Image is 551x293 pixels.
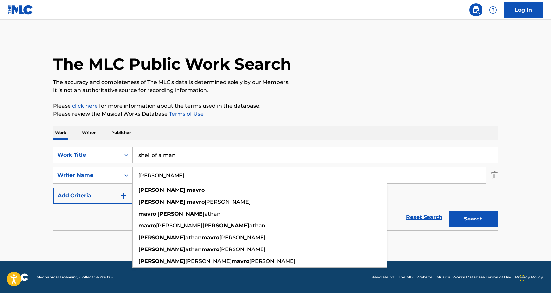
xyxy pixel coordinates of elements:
strong: mavro [202,234,219,241]
span: [PERSON_NAME] [156,222,202,229]
img: search [472,6,480,14]
div: Work Title [57,151,117,159]
strong: mavro [187,199,205,205]
iframe: Chat Widget [518,261,551,293]
img: Delete Criterion [491,167,498,184]
span: athan [185,234,202,241]
span: Mechanical Licensing Collective © 2025 [36,274,113,280]
img: MLC Logo [8,5,33,15]
div: Writer Name [57,171,117,179]
span: athan [185,246,202,252]
p: Writer [80,126,97,140]
button: Add Criteria [53,188,133,204]
p: Please review the Musical Works Database [53,110,498,118]
span: athan [205,211,221,217]
img: 9d2ae6d4665cec9f34b9.svg [120,192,127,200]
a: Terms of Use [168,111,204,117]
p: Please for more information about the terms used in the database. [53,102,498,110]
span: [PERSON_NAME] [219,234,265,241]
a: Privacy Policy [515,274,543,280]
div: Drag [520,268,524,288]
button: Search [449,211,498,227]
h1: The MLC Public Work Search [53,54,291,74]
strong: mavro [202,246,219,252]
img: help [489,6,497,14]
span: athan [249,222,265,229]
a: Public Search [469,3,482,16]
p: The accuracy and completeness of The MLC's data is determined solely by our Members. [53,78,498,86]
a: Need Help? [371,274,394,280]
strong: [PERSON_NAME] [138,187,185,193]
strong: mavro [187,187,205,193]
strong: [PERSON_NAME] [138,234,185,241]
strong: [PERSON_NAME] [138,246,185,252]
a: Musical Works Database Terms of Use [436,274,511,280]
span: [PERSON_NAME] [219,246,265,252]
strong: mavro [232,258,249,264]
form: Search Form [53,147,498,230]
p: Publisher [109,126,133,140]
span: [PERSON_NAME] [205,199,251,205]
span: [PERSON_NAME] [249,258,295,264]
strong: [PERSON_NAME] [138,258,185,264]
p: It is not an authoritative source for recording information. [53,86,498,94]
strong: [PERSON_NAME] [138,199,185,205]
strong: mavro [138,222,156,229]
a: The MLC Website [398,274,432,280]
p: Work [53,126,68,140]
strong: mavro [138,211,156,217]
strong: [PERSON_NAME] [157,211,205,217]
div: Help [486,3,500,16]
a: click here [72,103,98,109]
a: Reset Search [403,210,446,224]
span: [PERSON_NAME] [185,258,232,264]
strong: [PERSON_NAME] [202,222,249,229]
img: logo [8,273,28,281]
a: Log In [504,2,543,18]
